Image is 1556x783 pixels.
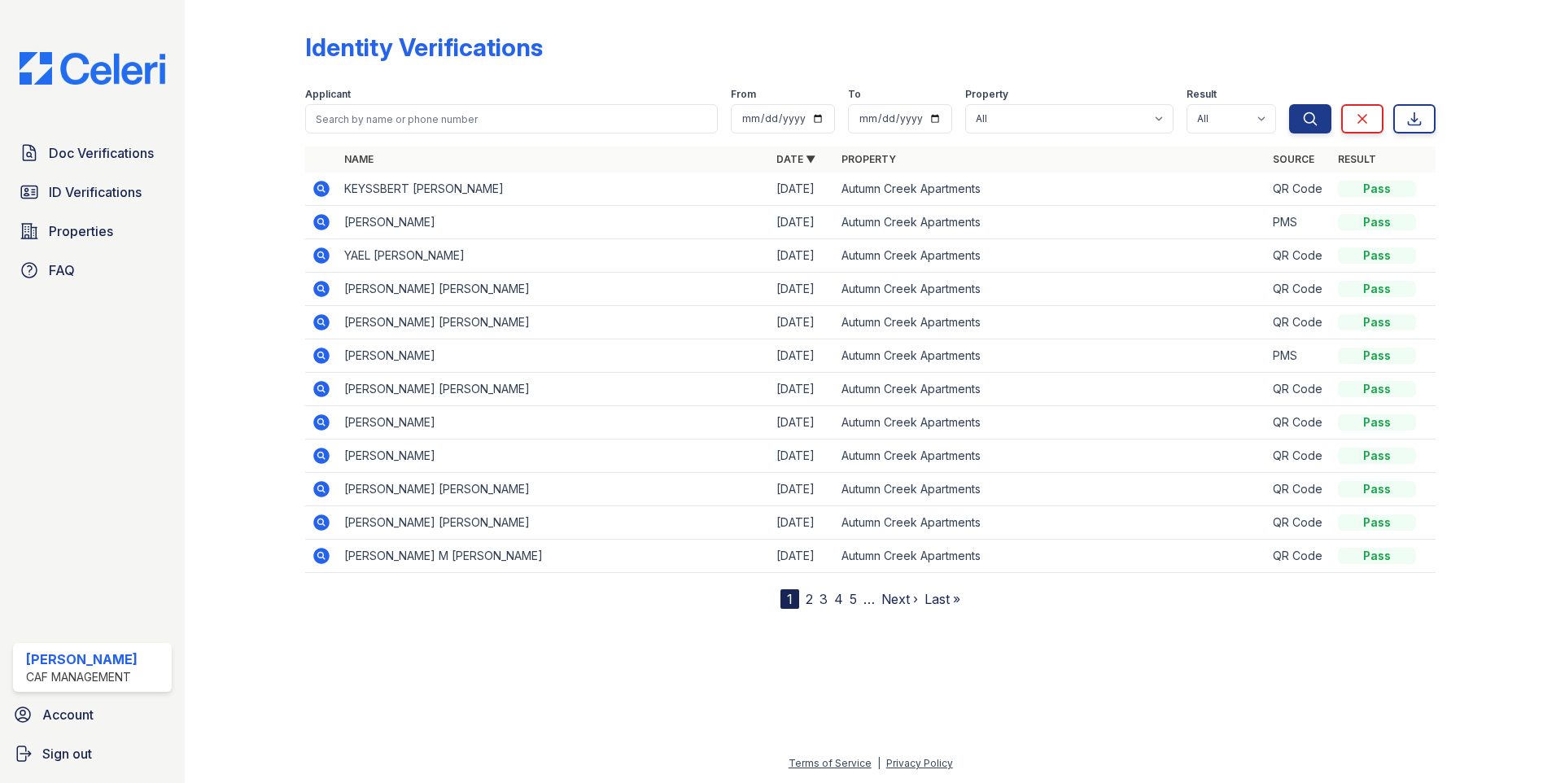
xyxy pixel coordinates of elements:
[42,744,92,763] span: Sign out
[835,406,1267,440] td: Autumn Creek Apartments
[1338,548,1416,564] div: Pass
[338,540,770,573] td: [PERSON_NAME] M [PERSON_NAME]
[835,540,1267,573] td: Autumn Creek Apartments
[49,260,75,280] span: FAQ
[42,705,94,724] span: Account
[338,506,770,540] td: [PERSON_NAME] [PERSON_NAME]
[1338,348,1416,364] div: Pass
[848,88,861,101] label: To
[1266,473,1331,506] td: QR Code
[1273,153,1314,165] a: Source
[1266,306,1331,339] td: QR Code
[835,306,1267,339] td: Autumn Creek Apartments
[881,591,918,607] a: Next ›
[1338,153,1376,165] a: Result
[1338,214,1416,230] div: Pass
[841,153,896,165] a: Property
[1338,514,1416,531] div: Pass
[835,506,1267,540] td: Autumn Creek Apartments
[13,215,172,247] a: Properties
[806,591,813,607] a: 2
[1266,540,1331,573] td: QR Code
[835,206,1267,239] td: Autumn Creek Apartments
[338,173,770,206] td: KEYSSBERT [PERSON_NAME]
[1187,88,1217,101] label: Result
[1338,247,1416,264] div: Pass
[924,591,960,607] a: Last »
[1266,273,1331,306] td: QR Code
[1338,414,1416,431] div: Pass
[835,173,1267,206] td: Autumn Creek Apartments
[770,306,835,339] td: [DATE]
[305,33,543,62] div: Identity Verifications
[338,273,770,306] td: [PERSON_NAME] [PERSON_NAME]
[338,373,770,406] td: [PERSON_NAME] [PERSON_NAME]
[770,473,835,506] td: [DATE]
[338,440,770,473] td: [PERSON_NAME]
[850,591,857,607] a: 5
[835,440,1267,473] td: Autumn Creek Apartments
[26,650,138,669] div: [PERSON_NAME]
[26,669,138,685] div: CAF Management
[770,273,835,306] td: [DATE]
[1266,406,1331,440] td: QR Code
[770,540,835,573] td: [DATE]
[834,591,843,607] a: 4
[770,239,835,273] td: [DATE]
[13,137,172,169] a: Doc Verifications
[49,221,113,241] span: Properties
[965,88,1008,101] label: Property
[338,339,770,373] td: [PERSON_NAME]
[835,273,1267,306] td: Autumn Creek Apartments
[1338,281,1416,297] div: Pass
[835,373,1267,406] td: Autumn Creek Apartments
[1266,206,1331,239] td: PMS
[770,173,835,206] td: [DATE]
[49,182,142,202] span: ID Verifications
[1338,381,1416,397] div: Pass
[344,153,374,165] a: Name
[835,339,1267,373] td: Autumn Creek Apartments
[305,88,351,101] label: Applicant
[1266,440,1331,473] td: QR Code
[338,206,770,239] td: [PERSON_NAME]
[49,143,154,163] span: Doc Verifications
[1266,506,1331,540] td: QR Code
[770,440,835,473] td: [DATE]
[1338,448,1416,464] div: Pass
[1338,314,1416,330] div: Pass
[731,88,756,101] label: From
[7,737,178,770] a: Sign out
[1338,481,1416,497] div: Pass
[1338,181,1416,197] div: Pass
[13,176,172,208] a: ID Verifications
[1266,239,1331,273] td: QR Code
[770,373,835,406] td: [DATE]
[820,591,828,607] a: 3
[338,406,770,440] td: [PERSON_NAME]
[13,254,172,287] a: FAQ
[770,339,835,373] td: [DATE]
[1266,173,1331,206] td: QR Code
[877,757,881,769] div: |
[305,104,718,133] input: Search by name or phone number
[338,239,770,273] td: YAEL [PERSON_NAME]
[835,239,1267,273] td: Autumn Creek Apartments
[1266,339,1331,373] td: PMS
[338,473,770,506] td: [PERSON_NAME] [PERSON_NAME]
[789,757,872,769] a: Terms of Service
[770,406,835,440] td: [DATE]
[1266,373,1331,406] td: QR Code
[7,52,178,85] img: CE_Logo_Blue-a8612792a0a2168367f1c8372b55b34899dd931a85d93a1a3d3e32e68fde9ad4.png
[770,206,835,239] td: [DATE]
[886,757,953,769] a: Privacy Policy
[835,473,1267,506] td: Autumn Creek Apartments
[770,506,835,540] td: [DATE]
[7,698,178,731] a: Account
[780,589,799,609] div: 1
[863,589,875,609] span: …
[776,153,815,165] a: Date ▼
[338,306,770,339] td: [PERSON_NAME] [PERSON_NAME]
